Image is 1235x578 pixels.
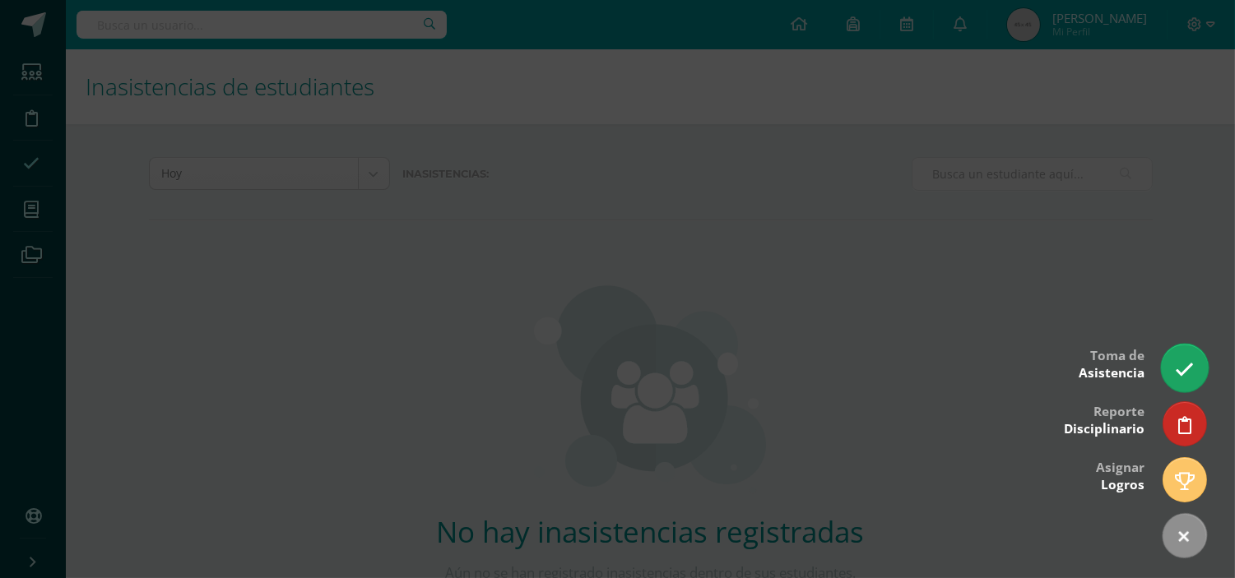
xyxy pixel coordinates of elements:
[1096,448,1144,502] div: Asignar
[1064,420,1144,437] span: Disciplinario
[1101,476,1144,493] span: Logros
[1079,364,1144,381] span: Asistencia
[1079,336,1144,390] div: Toma de
[1064,392,1144,446] div: Reporte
